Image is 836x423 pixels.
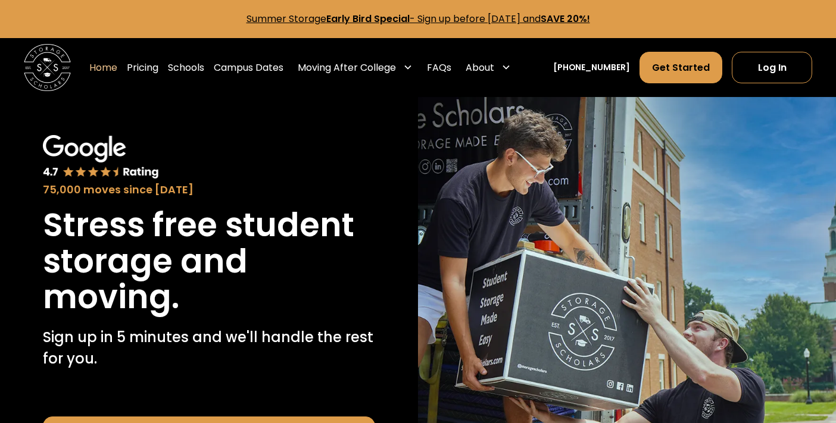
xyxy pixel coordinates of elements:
a: Summer StorageEarly Bird Special- Sign up before [DATE] andSAVE 20%! [247,12,590,26]
img: Storage Scholars main logo [24,44,71,92]
a: Schools [168,51,204,84]
strong: SAVE 20%! [541,12,590,26]
a: Home [89,51,117,84]
img: Google 4.7 star rating [43,135,159,180]
p: Sign up in 5 minutes and we'll handle the rest for you. [43,327,375,369]
div: 75,000 moves since [DATE] [43,182,375,198]
a: Get Started [640,52,722,84]
a: Pricing [127,51,158,84]
div: About [461,51,516,84]
div: Moving After College [298,61,396,75]
strong: Early Bird Special [326,12,410,26]
div: Moving After College [293,51,417,84]
a: Log In [732,52,812,84]
div: About [466,61,494,75]
a: FAQs [427,51,451,84]
a: home [24,44,71,92]
a: [PHONE_NUMBER] [553,61,630,74]
a: Campus Dates [214,51,283,84]
h1: Stress free student storage and moving. [43,207,375,315]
